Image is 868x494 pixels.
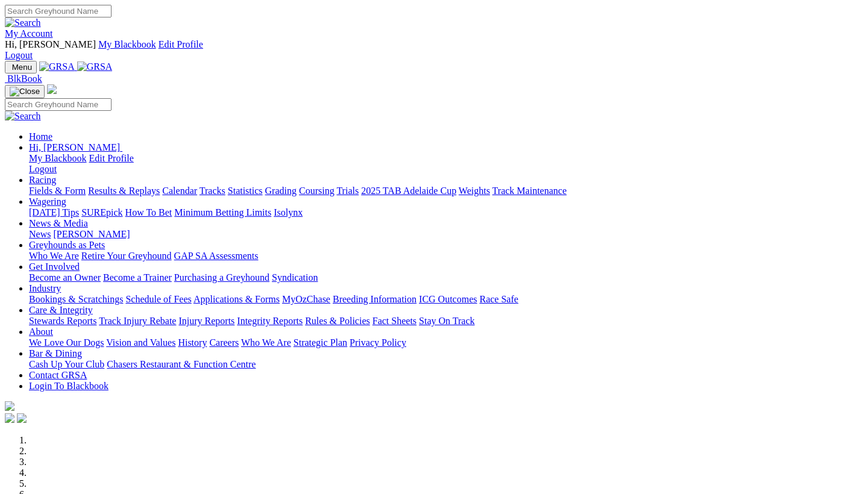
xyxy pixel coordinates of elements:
[5,39,96,49] span: Hi, [PERSON_NAME]
[209,337,239,348] a: Careers
[106,337,175,348] a: Vision and Values
[294,337,347,348] a: Strategic Plan
[479,294,518,304] a: Race Safe
[174,207,271,217] a: Minimum Betting Limits
[29,207,863,218] div: Wagering
[29,229,51,239] a: News
[29,186,863,196] div: Racing
[29,164,57,174] a: Logout
[174,272,269,283] a: Purchasing a Greyhound
[29,316,863,327] div: Care & Integrity
[29,359,863,370] div: Bar & Dining
[29,359,104,369] a: Cash Up Your Club
[265,186,297,196] a: Grading
[237,316,303,326] a: Integrity Reports
[174,251,259,261] a: GAP SA Assessments
[336,186,359,196] a: Trials
[29,142,120,152] span: Hi, [PERSON_NAME]
[81,251,172,261] a: Retire Your Greyhound
[10,87,40,96] img: Close
[274,207,303,217] a: Isolynx
[29,381,108,391] a: Login To Blackbook
[107,359,256,369] a: Chasers Restaurant & Function Centre
[29,251,79,261] a: Who We Are
[178,337,207,348] a: History
[29,272,101,283] a: Become an Owner
[12,63,32,72] span: Menu
[5,61,37,73] button: Toggle navigation
[29,207,79,217] a: [DATE] Tips
[53,229,130,239] a: [PERSON_NAME]
[98,39,156,49] a: My Blackbook
[99,316,176,326] a: Track Injury Rebate
[81,207,122,217] a: SUREpick
[29,261,80,272] a: Get Involved
[29,218,88,228] a: News & Media
[29,305,93,315] a: Care & Integrity
[29,327,53,337] a: About
[29,294,863,305] div: Industry
[361,186,456,196] a: 2025 TAB Adelaide Cup
[29,316,96,326] a: Stewards Reports
[159,39,203,49] a: Edit Profile
[29,175,56,185] a: Racing
[350,337,406,348] a: Privacy Policy
[29,142,122,152] a: Hi, [PERSON_NAME]
[125,207,172,217] a: How To Bet
[459,186,490,196] a: Weights
[492,186,567,196] a: Track Maintenance
[89,153,134,163] a: Edit Profile
[88,186,160,196] a: Results & Replays
[333,294,417,304] a: Breeding Information
[5,73,42,84] a: BlkBook
[299,186,335,196] a: Coursing
[5,39,863,61] div: My Account
[125,294,191,304] a: Schedule of Fees
[241,337,291,348] a: Who We Are
[373,316,417,326] a: Fact Sheets
[5,50,33,60] a: Logout
[178,316,234,326] a: Injury Reports
[5,85,45,98] button: Toggle navigation
[162,186,197,196] a: Calendar
[5,413,14,423] img: facebook.svg
[39,61,75,72] img: GRSA
[29,283,61,293] a: Industry
[29,294,123,304] a: Bookings & Scratchings
[5,98,112,111] input: Search
[7,73,42,84] span: BlkBook
[29,370,87,380] a: Contact GRSA
[5,111,41,122] img: Search
[200,186,225,196] a: Tracks
[419,294,477,304] a: ICG Outcomes
[29,131,52,142] a: Home
[5,28,53,39] a: My Account
[5,401,14,411] img: logo-grsa-white.png
[29,153,863,175] div: Hi, [PERSON_NAME]
[29,251,863,261] div: Greyhounds as Pets
[47,84,57,94] img: logo-grsa-white.png
[5,5,112,17] input: Search
[103,272,172,283] a: Become a Trainer
[29,348,82,358] a: Bar & Dining
[29,240,105,250] a: Greyhounds as Pets
[193,294,280,304] a: Applications & Forms
[29,196,66,207] a: Wagering
[17,413,27,423] img: twitter.svg
[29,229,863,240] div: News & Media
[305,316,370,326] a: Rules & Policies
[228,186,263,196] a: Statistics
[77,61,113,72] img: GRSA
[272,272,318,283] a: Syndication
[419,316,474,326] a: Stay On Track
[29,153,87,163] a: My Blackbook
[29,337,104,348] a: We Love Our Dogs
[29,272,863,283] div: Get Involved
[29,186,86,196] a: Fields & Form
[29,337,863,348] div: About
[5,17,41,28] img: Search
[282,294,330,304] a: MyOzChase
